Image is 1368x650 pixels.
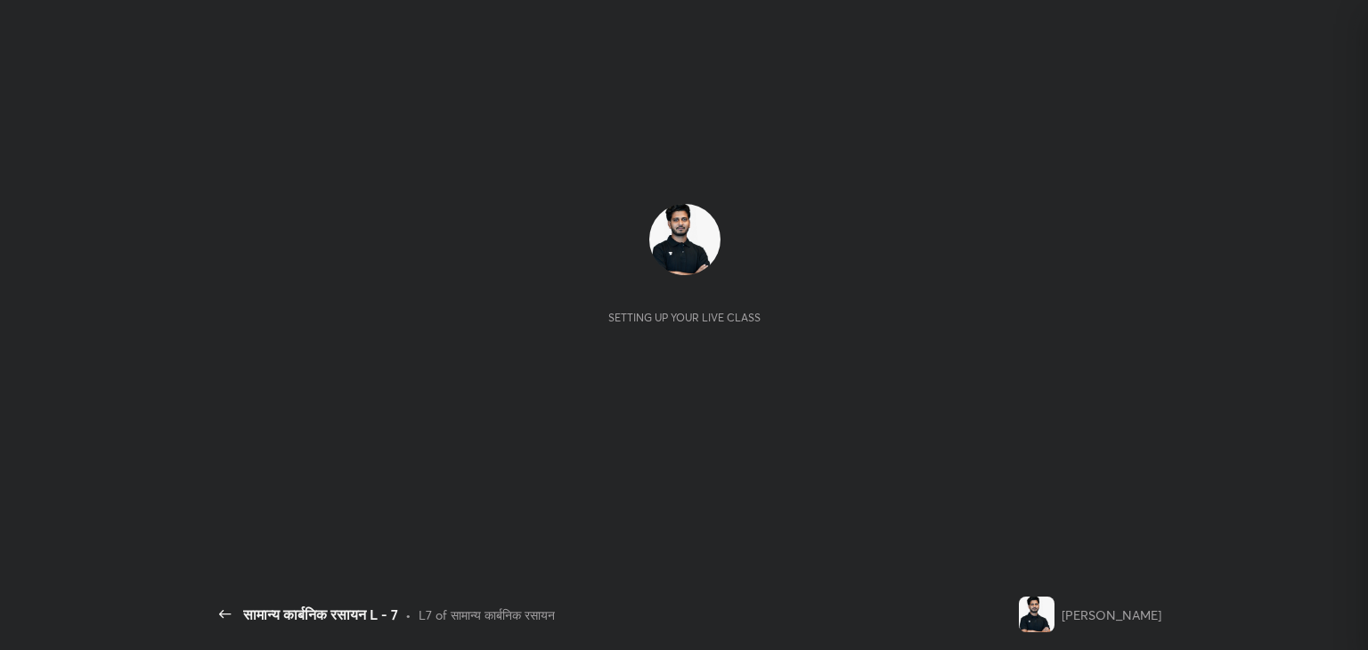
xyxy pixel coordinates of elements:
div: सामान्य कार्बनिक रसायन L - 7 [243,604,398,625]
img: 75be8c77a365489dbb0553809f470823.jpg [1019,597,1054,632]
div: L7 of सामान्य कार्बनिक रसायन [419,605,555,624]
div: [PERSON_NAME] [1062,605,1161,624]
div: Setting up your live class [608,311,761,324]
img: 75be8c77a365489dbb0553809f470823.jpg [649,204,721,275]
div: • [405,605,411,624]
